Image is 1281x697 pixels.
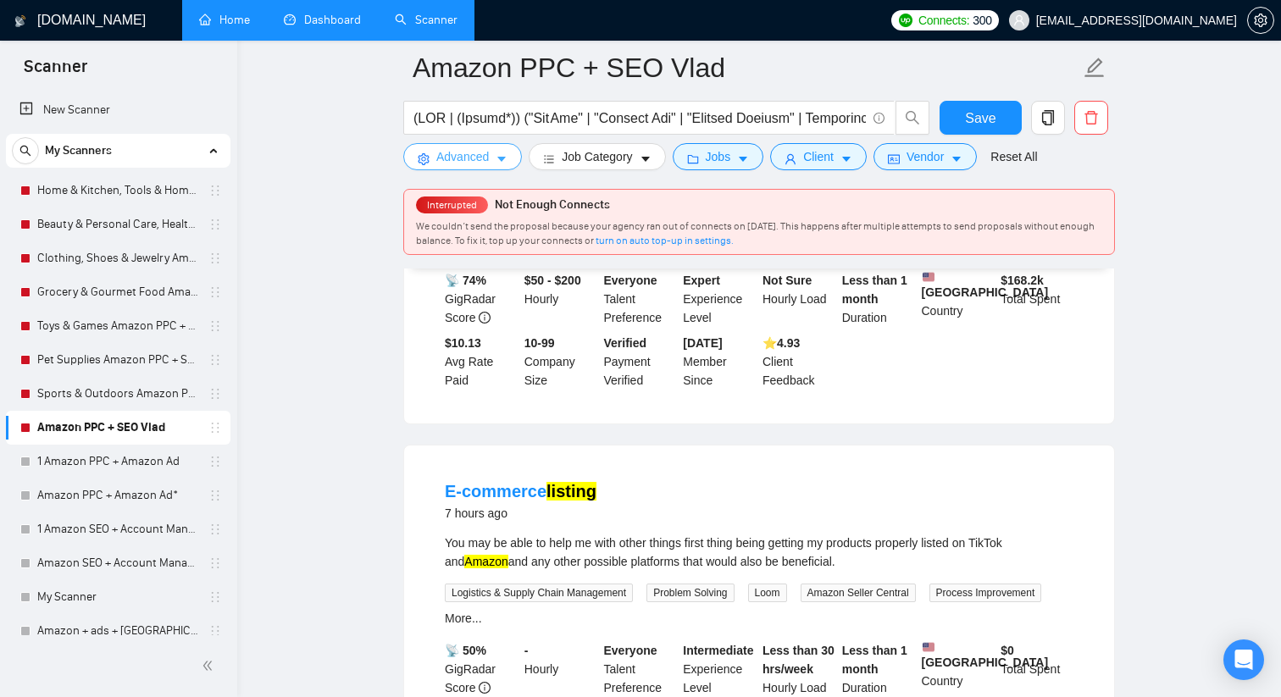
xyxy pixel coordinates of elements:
[997,641,1077,697] div: Total Spent
[929,584,1042,602] span: Process Improvement
[762,336,800,350] b: ⭐️ 4.93
[940,101,1022,135] button: Save
[37,207,198,241] a: Beauty & Personal Care, Health, Household & Baby Care Amazon PPC + SEO Vlad
[37,546,198,580] a: Amazon SEO + Account Managenent
[441,641,521,697] div: GigRadar Score
[441,271,521,327] div: GigRadar Score
[208,556,222,570] span: holder
[208,590,222,604] span: holder
[842,644,907,676] b: Less than 1 month
[529,143,665,170] button: barsJob Categorycaret-down
[208,489,222,502] span: holder
[1248,14,1273,27] span: setting
[1001,274,1044,287] b: $ 168.2k
[422,199,482,211] span: Interrupted
[973,11,991,30] span: 300
[37,512,198,546] a: 1 Amazon SEO + Account Managenent
[562,147,632,166] span: Job Category
[37,174,198,207] a: Home & Kitchen, Tools & Home Improvemen Amazon PPC + SEO Vlad
[748,584,787,602] span: Loom
[997,271,1077,327] div: Total Spent
[37,343,198,377] a: Pet Supplies Amazon PPC + SEO Vlad
[14,8,26,35] img: logo
[679,641,759,697] div: Experience Level
[888,152,900,165] span: idcard
[922,271,1049,299] b: [GEOGRAPHIC_DATA]
[6,93,230,127] li: New Scanner
[601,334,680,390] div: Payment Verified
[208,455,222,468] span: holder
[951,152,962,165] span: caret-down
[208,387,222,401] span: holder
[1013,14,1025,26] span: user
[1001,644,1014,657] b: $ 0
[1031,101,1065,135] button: copy
[762,644,835,676] b: Less than 30 hrs/week
[1075,110,1107,125] span: delete
[445,274,486,287] b: 📡 74%
[37,614,198,648] a: Amazon + ads + [GEOGRAPHIC_DATA]/[GEOGRAPHIC_DATA]
[395,13,457,27] a: searchScanner
[1074,101,1108,135] button: delete
[202,657,219,674] span: double-left
[445,611,482,625] a: More...
[199,13,250,27] a: homeHome
[907,147,944,166] span: Vendor
[1223,639,1264,680] div: Open Intercom Messenger
[208,252,222,265] span: holder
[521,641,601,697] div: Hourly
[873,113,884,124] span: info-circle
[416,220,1095,246] span: We couldn’t send the proposal because your agency ran out of connects on [DATE]. This happens aft...
[840,152,852,165] span: caret-down
[679,271,759,327] div: Experience Level
[604,274,657,287] b: Everyone
[839,641,918,697] div: Duration
[403,143,522,170] button: settingAdvancedcaret-down
[601,271,680,327] div: Talent Preference
[521,271,601,327] div: Hourly
[436,147,489,166] span: Advanced
[521,334,601,390] div: Company Size
[546,482,596,501] mark: listing
[418,152,430,165] span: setting
[413,108,866,129] input: Search Freelance Jobs...
[839,271,918,327] div: Duration
[464,555,507,568] mark: Amazon
[479,682,491,694] span: info-circle
[842,274,907,306] b: Less than 1 month
[640,152,652,165] span: caret-down
[683,274,720,287] b: Expert
[208,523,222,536] span: holder
[37,580,198,614] a: My Scanner
[737,152,749,165] span: caret-down
[923,271,934,283] img: 🇺🇸
[803,147,834,166] span: Client
[759,334,839,390] div: Client Feedback
[918,11,969,30] span: Connects:
[496,152,507,165] span: caret-down
[990,147,1037,166] a: Reset All
[37,275,198,309] a: Grocery & Gourmet Food Amazon PPC + SEO Vlad
[10,54,101,90] span: Scanner
[45,134,112,168] span: My Scanners
[785,152,796,165] span: user
[37,241,198,275] a: Clothing, Shoes & Jewelry Amazon PPC + SEO Vlad
[37,445,198,478] a: 1 Amazon PPC + Amazon Ad
[208,421,222,434] span: holder
[601,641,680,697] div: Talent Preference
[759,271,839,327] div: Hourly Load
[524,336,555,350] b: 10-99
[1247,14,1274,27] a: setting
[896,110,929,125] span: search
[208,184,222,197] span: holder
[596,235,734,246] a: turn on auto top-up in settings.
[208,218,222,231] span: holder
[208,353,222,367] span: holder
[899,14,912,27] img: upwork-logo.png
[923,641,934,653] img: 🇺🇸
[922,641,1049,669] b: [GEOGRAPHIC_DATA]
[6,134,230,682] li: My Scanners
[873,143,977,170] button: idcardVendorcaret-down
[524,274,581,287] b: $50 - $200
[683,644,753,657] b: Intermediate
